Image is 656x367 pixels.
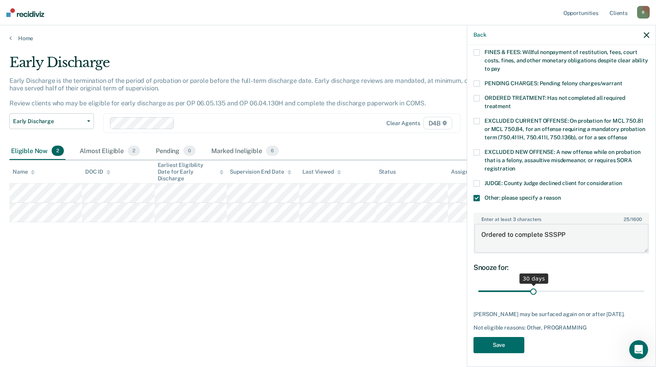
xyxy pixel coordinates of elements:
span: / 1600 [624,217,641,222]
label: Enter at least 3 characters [474,213,649,222]
span: Other: please specify a reason [485,195,561,201]
div: [PERSON_NAME] may be surfaced again on or after [DATE]. [473,311,649,318]
span: FINES & FEES: Willful nonpayment of restitution, fees, court costs, fines, and other monetary obl... [485,49,648,72]
span: ORDERED TREATMENT: Has not completed all required treatment [485,95,625,109]
div: Name [13,169,35,175]
span: 6 [266,146,279,156]
span: EXCLUDED CURRENT OFFENSE: On probation for MCL 750.81 or MCL 750.84, for an offense requiring a m... [485,118,645,140]
div: Eligible Now [9,142,65,160]
div: Not eligible reasons: Other, PROGRAMMING [473,324,649,331]
div: Last Viewed [302,169,341,175]
div: Almost Eligible [78,142,142,160]
div: Pending [154,142,197,160]
div: Status [379,169,396,175]
div: Assigned to [451,169,488,175]
span: 0 [183,146,196,156]
div: Marked Ineligible [210,142,280,160]
span: PENDING CHARGES: Pending felony charges/warrant [485,80,622,86]
div: Early Discharge [9,54,501,77]
span: JUDGE: County Judge declined client for consideration [485,180,622,186]
button: Save [473,337,524,353]
p: Early Discharge is the termination of the period of probation or parole before the full-term disc... [9,77,499,107]
div: Supervision End Date [230,169,291,175]
div: 30 days [520,273,548,284]
span: D4B [423,117,452,129]
a: Home [9,35,647,42]
button: Back [473,32,486,38]
div: Earliest Eligibility Date for Early Discharge [158,162,224,182]
div: R [637,6,650,19]
div: DOC ID [85,169,110,175]
span: 2 [128,146,140,156]
span: 2 [52,146,64,156]
span: 25 [624,217,630,222]
div: Snooze for: [473,263,649,272]
div: Clear agents [386,120,420,127]
span: EXCLUDED NEW OFFENSE: A new offense while on probation that is a felony, assaultive misdemeanor, ... [485,149,640,172]
span: Early Discharge [13,118,84,125]
iframe: Intercom live chat [629,340,648,359]
img: Recidiviz [6,8,44,17]
textarea: Ordered to complete SSSPP [474,224,649,253]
